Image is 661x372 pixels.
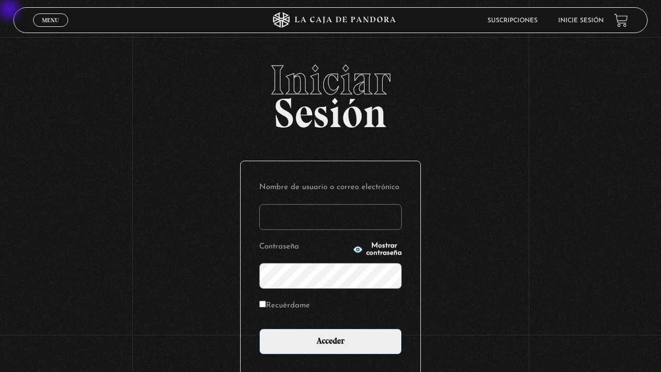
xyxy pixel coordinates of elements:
a: Suscripciones [487,18,538,24]
h2: Sesión [13,59,648,126]
a: Inicie sesión [558,18,604,24]
span: Iniciar [13,59,648,101]
span: Menu [42,17,59,23]
label: Contraseña [259,239,350,255]
input: Recuérdame [259,301,266,307]
input: Acceder [259,329,402,354]
span: Mostrar contraseña [366,242,402,257]
label: Nombre de usuario o correo electrónico [259,180,402,196]
span: Cerrar [39,26,63,33]
button: Mostrar contraseña [353,242,402,257]
a: View your shopping cart [614,13,628,27]
label: Recuérdame [259,298,310,314]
